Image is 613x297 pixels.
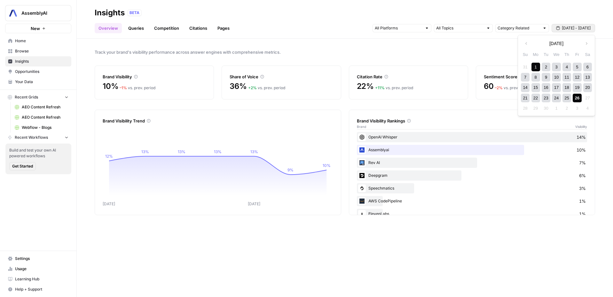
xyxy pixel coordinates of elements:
span: 10% [103,81,118,91]
img: e1m0zq914hxlgf9nt2ekz88cfx7i [358,210,366,218]
div: Choose Saturday, September 13th, 2025 [583,73,592,82]
div: Speechmatics [357,183,587,193]
div: Not available Sunday, September 28th, 2025 [521,104,530,113]
span: [DATE] [549,40,563,47]
div: month 2025-09 [520,62,593,113]
div: Not available Saturday, October 4th, 2025 [583,104,592,113]
button: Recent Grids [5,92,71,102]
div: BETA [127,10,142,16]
img: 92hpos67amlkrkl05ft7tmfktqu4 [358,197,366,205]
div: Brand Visibility Rankings [357,118,587,124]
button: Workspace: AssemblyAI [5,5,71,21]
span: + 2 % [248,85,257,90]
a: AEO Content Refresh [12,112,71,122]
div: Citation Rate [357,74,460,80]
a: Browse [5,46,71,56]
div: Not available Saturday, September 27th, 2025 [583,94,592,102]
tspan: 13% [250,149,258,154]
span: Build and test your own AI powered workflows [9,147,67,159]
span: Recent Workflows [15,135,48,140]
tspan: 9% [287,168,294,172]
a: Settings [5,254,71,264]
span: Browse [15,48,68,54]
input: Category Related [498,25,540,31]
span: Insights [15,59,68,64]
div: Share of Voice [230,74,333,80]
div: Choose Tuesday, September 23rd, 2025 [542,94,550,102]
div: Choose Friday, September 5th, 2025 [573,63,581,71]
div: Choose Friday, September 19th, 2025 [573,83,581,92]
div: vs. prev. period [375,85,413,91]
div: Choose Friday, September 26th, 2025 [573,94,581,102]
a: Learning Hub [5,274,71,284]
span: 14% [577,134,586,140]
img: 30ohngqsev2ncapwg458iuk6ib0l [358,159,366,167]
span: AssemblyAI [21,10,60,16]
img: p01h11e1xl50jjsmmbrnhiqver4p [358,172,366,179]
tspan: [DATE] [248,201,260,206]
span: Learning Hub [15,276,68,282]
div: Choose Thursday, September 4th, 2025 [562,63,571,71]
span: – 2 % [495,85,503,90]
img: AssemblyAI Logo [7,7,19,19]
div: Choose Sunday, September 7th, 2025 [521,73,530,82]
div: Choose Monday, September 1st, 2025 [531,63,540,71]
span: AEO Content Refresh [22,104,68,110]
span: 60 [484,81,494,91]
input: All Platforms [375,25,422,31]
div: We [552,50,561,59]
button: [DATE] - [DATE] [552,24,595,32]
span: 6% [579,172,586,179]
div: Not available Friday, October 3rd, 2025 [573,104,581,113]
a: Your Data [5,77,71,87]
div: Fr [573,50,581,59]
div: Brand Visibility [103,74,206,80]
div: Deepgram [357,170,587,181]
div: Th [562,50,571,59]
div: Sa [583,50,592,59]
div: Choose Wednesday, September 10th, 2025 [552,73,561,82]
div: Sentiment Score [484,74,587,80]
input: All Topics [436,25,483,31]
div: [DATE] - [DATE] [518,35,595,116]
span: AEO Content Refresh [22,114,68,120]
div: Choose Monday, September 22nd, 2025 [531,94,540,102]
div: Choose Monday, September 15th, 2025 [531,83,540,92]
a: Overview [95,23,122,33]
div: Not available Monday, September 29th, 2025 [531,104,540,113]
span: Help + Support [15,286,68,292]
span: 36% [230,81,247,91]
div: Choose Wednesday, September 3rd, 2025 [552,63,561,71]
div: Choose Saturday, September 20th, 2025 [583,83,592,92]
div: vs. prev. period [248,85,285,91]
span: 7% [579,160,586,166]
span: Your Data [15,79,68,85]
div: Choose Wednesday, September 17th, 2025 [552,83,561,92]
a: Usage [5,264,71,274]
span: 10% [577,147,586,153]
a: Opportunities [5,66,71,77]
a: Competition [150,23,183,33]
tspan: 13% [178,149,185,154]
div: OpenAI Whisper [357,132,587,142]
span: Brand [357,124,366,129]
tspan: 13% [141,149,149,154]
img: 5xpccxype1cywfuoa934uv7cahnr [358,133,366,141]
span: 22% [357,81,374,91]
div: Insights [95,8,125,18]
span: Opportunities [15,69,68,74]
div: Choose Sunday, September 21st, 2025 [521,94,530,102]
span: Track your brand's visibility performance across answer engines with comprehensive metrics. [95,49,595,55]
span: New [31,25,40,32]
span: + 11 % [375,85,385,90]
button: Help + Support [5,284,71,294]
button: Recent Workflows [5,133,71,142]
span: Settings [15,256,68,262]
div: vs. prev. period [495,85,531,91]
div: Mo [531,50,540,59]
div: Rev AI [357,158,587,168]
img: ignhbrxz14c4284h0w2j1irtrgkv [358,146,366,154]
div: Choose Thursday, September 18th, 2025 [562,83,571,92]
a: Home [5,36,71,46]
span: Recent Grids [15,94,38,100]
